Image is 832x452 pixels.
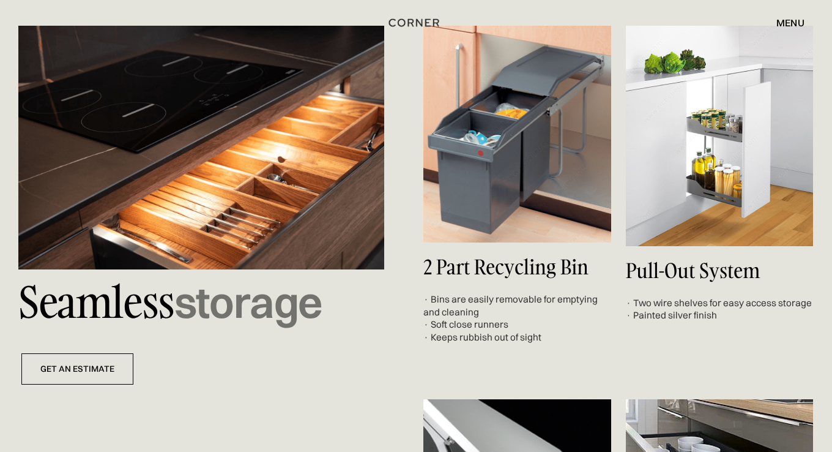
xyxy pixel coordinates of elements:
img: Two part recycling bin [423,26,611,243]
img: Pull-out system opened and shown with content inside [626,26,813,246]
div: · Two wire shelves for easy access storage · Painted silver finish [626,297,814,323]
a: home [382,15,450,31]
div: · Bins are easily removable for emptying and cleaning · Soft close runners · Keeps rubbish out of... [423,293,611,344]
h4: 2 Part Recycling Bin [423,256,611,278]
img: Cutlery drawer with lighting under the cabinet inside [18,26,384,269]
h4: Pull-Out System [626,260,814,282]
div: menu [764,12,804,33]
div: menu [776,18,804,28]
span: storage [174,276,322,329]
a: get an estimate [21,353,133,385]
p: Seamless [18,269,384,335]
